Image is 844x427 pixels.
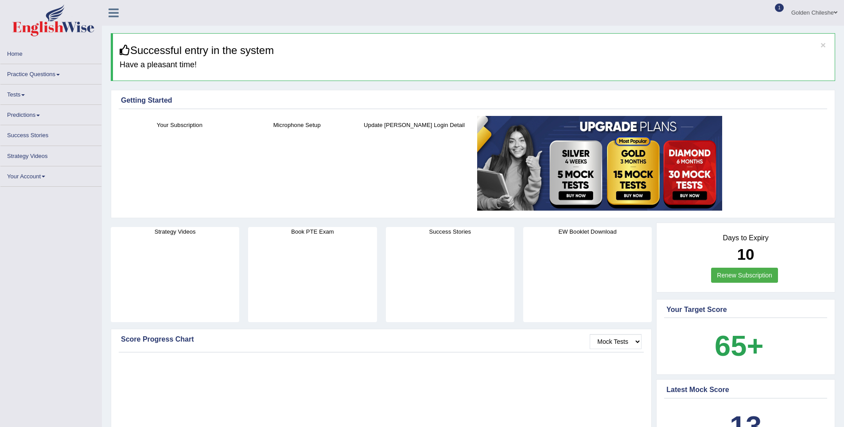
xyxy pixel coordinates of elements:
[0,125,101,142] a: Success Stories
[0,146,101,163] a: Strategy Videos
[120,61,828,69] h4: Have a pleasant time!
[248,227,377,236] h4: Book PTE Exam
[360,120,469,130] h4: Update [PERSON_NAME] Login Detail
[121,95,825,106] div: Getting Started
[711,268,778,283] a: Renew Subscription
[821,40,826,50] button: ×
[715,330,763,362] b: 65+
[523,227,652,236] h4: EW Booklet Download
[121,334,642,345] div: Score Progress Chart
[386,227,514,236] h4: Success Stories
[477,116,722,211] img: small5.jpg
[0,85,101,102] a: Tests
[0,64,101,81] a: Practice Questions
[666,304,825,315] div: Your Target Score
[111,227,239,236] h4: Strategy Videos
[666,385,825,395] div: Latest Mock Score
[125,120,234,130] h4: Your Subscription
[0,105,101,122] a: Predictions
[120,45,828,56] h3: Successful entry in the system
[666,234,825,242] h4: Days to Expiry
[0,166,101,184] a: Your Account
[243,120,351,130] h4: Microphone Setup
[0,44,101,61] a: Home
[737,246,755,263] b: 10
[775,4,784,12] span: 1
